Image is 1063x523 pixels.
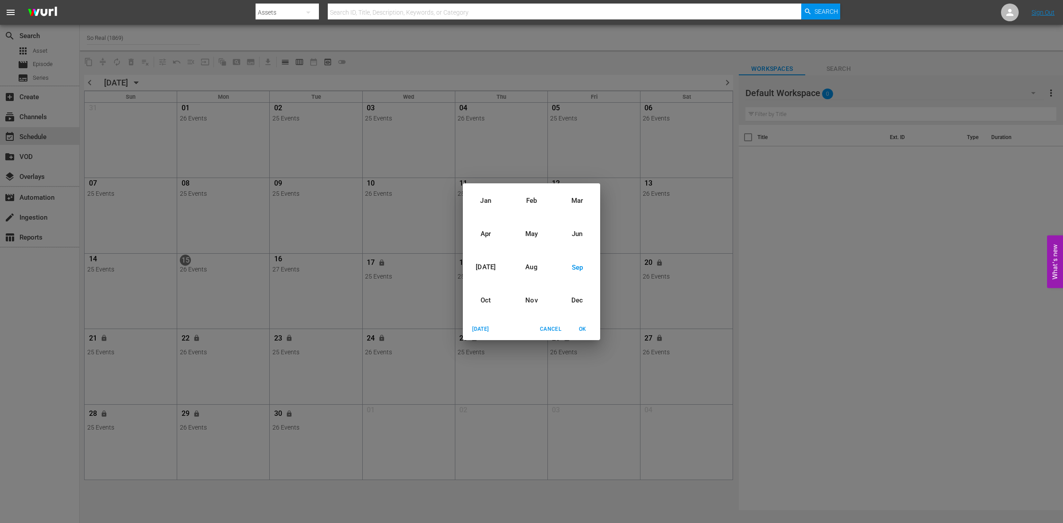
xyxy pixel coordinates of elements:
span: menu [5,7,16,18]
div: Dec [555,284,600,317]
div: [DATE] [463,251,508,284]
div: Oct [463,284,508,317]
a: Sign Out [1032,9,1055,16]
div: Jun [555,217,600,251]
button: [DATE] [466,322,495,337]
div: Nov [508,284,554,317]
span: Cancel [540,325,561,334]
div: Feb [508,184,554,217]
div: Sep [555,251,600,284]
div: Jan [463,184,508,217]
div: Aug [508,251,554,284]
img: ans4CAIJ8jUAAAAAAAAAAAAAAAAAAAAAAAAgQb4GAAAAAAAAAAAAAAAAAAAAAAAAJMjXAAAAAAAAAAAAAAAAAAAAAAAAgAT5G... [21,2,64,23]
div: May [508,217,554,251]
span: [DATE] [470,325,491,334]
div: Mar [555,184,600,217]
button: Open Feedback Widget [1047,235,1063,288]
button: Cancel [536,322,565,337]
div: Apr [463,217,508,251]
span: Search [815,4,838,19]
span: OK [572,325,593,334]
button: OK [568,322,597,337]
